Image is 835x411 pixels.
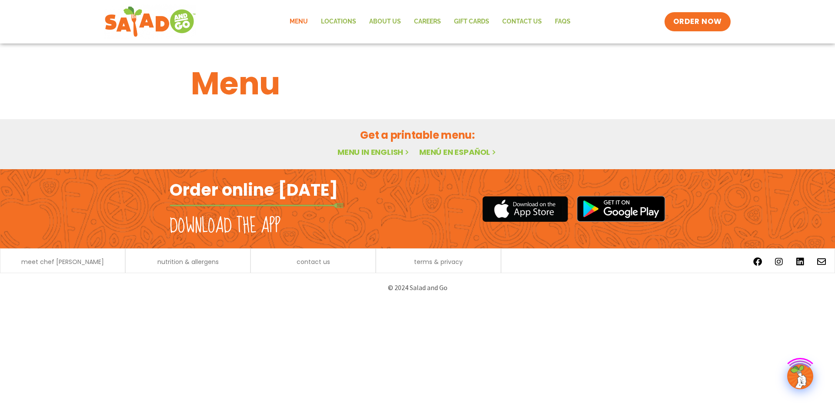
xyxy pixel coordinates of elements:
[414,259,463,265] a: terms & privacy
[482,195,568,223] img: appstore
[448,12,496,32] a: GIFT CARDS
[673,17,722,27] span: ORDER NOW
[363,12,407,32] a: About Us
[407,12,448,32] a: Careers
[548,12,577,32] a: FAQs
[496,12,548,32] a: Contact Us
[191,127,644,143] h2: Get a printable menu:
[283,12,577,32] nav: Menu
[191,60,644,107] h1: Menu
[577,196,665,222] img: google_play
[297,259,330,265] a: contact us
[21,259,104,265] a: meet chef [PERSON_NAME]
[174,282,661,294] p: © 2024 Salad and Go
[157,259,219,265] a: nutrition & allergens
[170,203,344,208] img: fork
[337,147,411,157] a: Menu in English
[170,214,281,238] h2: Download the app
[314,12,363,32] a: Locations
[665,12,731,31] a: ORDER NOW
[170,179,338,200] h2: Order online [DATE]
[104,4,196,39] img: new-SAG-logo-768×292
[283,12,314,32] a: Menu
[419,147,498,157] a: Menú en español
